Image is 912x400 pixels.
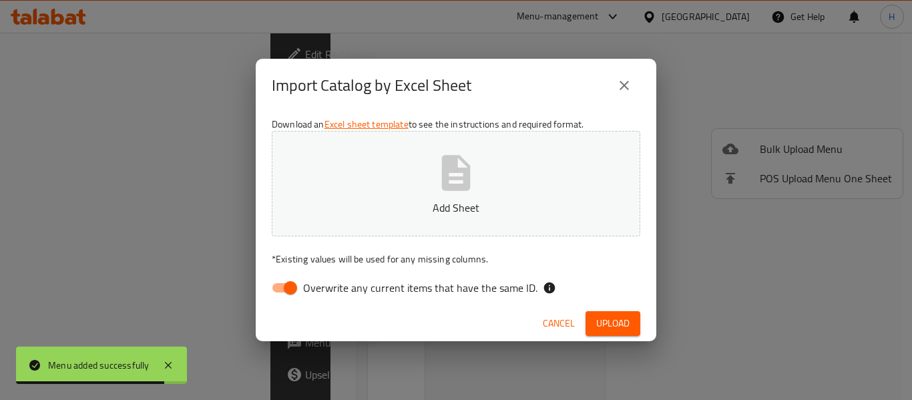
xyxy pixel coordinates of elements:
h2: Import Catalog by Excel Sheet [272,75,471,96]
svg: If the overwrite option isn't selected, then the items that match an existing ID will be ignored ... [543,281,556,294]
p: Existing values will be used for any missing columns. [272,252,640,266]
a: Excel sheet template [324,116,409,133]
div: Download an to see the instructions and required format. [256,112,656,306]
div: Menu added successfully [48,358,150,373]
span: Cancel [543,315,575,332]
button: Add Sheet [272,131,640,236]
p: Add Sheet [292,200,620,216]
button: close [608,69,640,102]
button: Cancel [537,311,580,336]
span: Overwrite any current items that have the same ID. [303,280,537,296]
button: Upload [586,311,640,336]
span: Upload [596,315,630,332]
